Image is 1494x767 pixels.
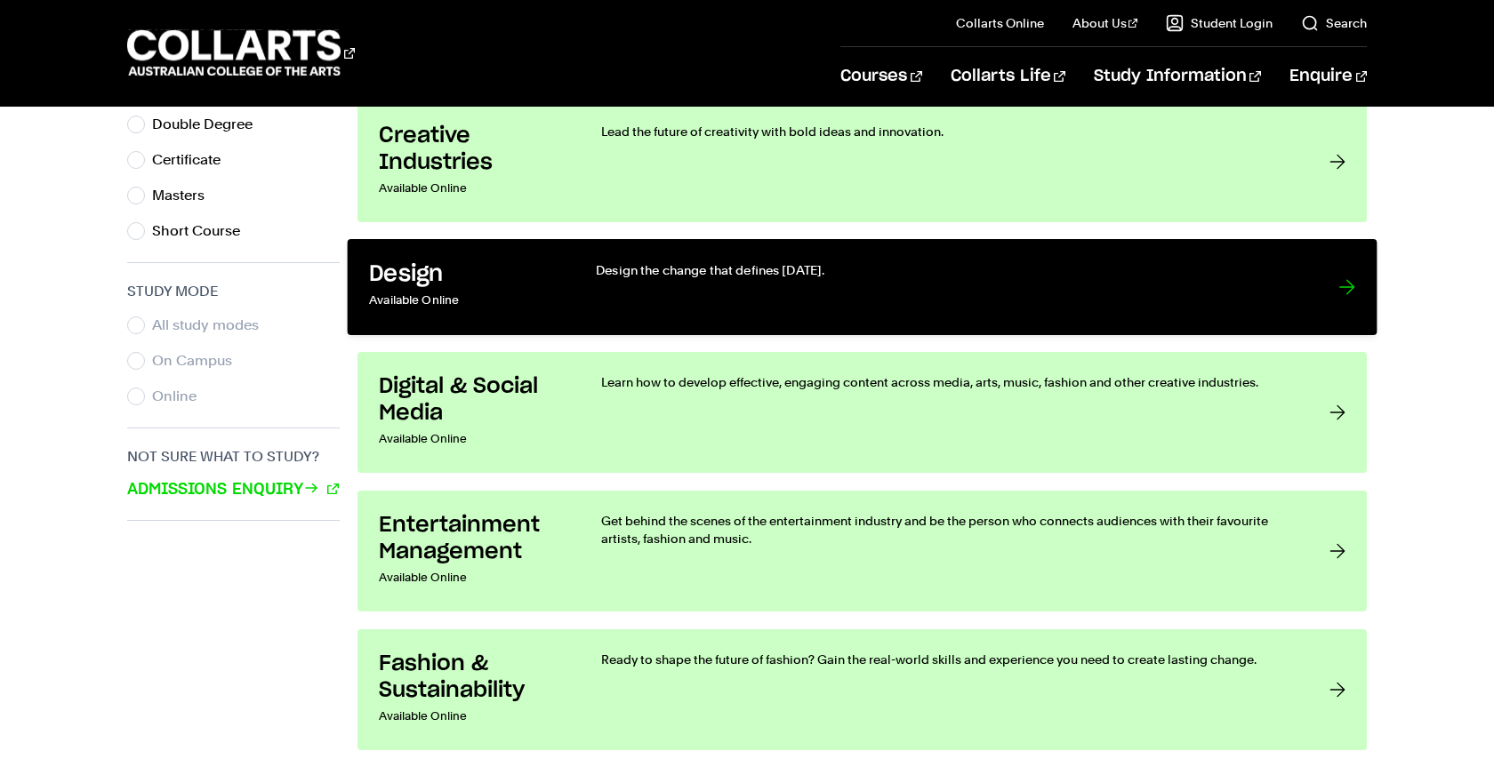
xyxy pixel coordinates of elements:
label: Short Course [152,219,254,244]
a: About Us [1072,14,1138,32]
div: Go to homepage [127,28,355,78]
a: Search [1301,14,1367,32]
a: Entertainment Management Available Online Get behind the scenes of the entertainment industry and... [357,491,1367,611]
a: Creative Industries Available Online Lead the future of creativity with bold ideas and innovation. [357,101,1367,222]
p: Ready to shape the future of fashion? Gain the real-world skills and experience you need to creat... [601,651,1294,668]
h3: Digital & Social Media [379,373,566,427]
p: Available Online [379,565,566,590]
a: Digital & Social Media Available Online Learn how to develop effective, engaging content across m... [357,352,1367,473]
label: Certificate [152,148,235,172]
a: Collarts Online [956,14,1044,32]
p: Lead the future of creativity with bold ideas and innovation. [601,123,1294,140]
label: Masters [152,183,219,208]
a: Study Information [1094,47,1261,106]
label: Double Degree [152,112,267,137]
p: Available Online [379,176,566,201]
p: Learn how to develop effective, engaging content across media, arts, music, fashion and other cre... [601,373,1294,391]
h3: Not sure what to study? [127,446,340,467]
h3: Creative Industries [379,123,566,176]
h3: Fashion & Sustainability [379,651,566,704]
a: Fashion & Sustainability Available Online Ready to shape the future of fashion? Gain the real-wor... [357,629,1367,750]
a: Design Available Online Design the change that defines [DATE]. [347,239,1377,335]
a: Enquire [1289,47,1367,106]
p: Available Online [369,288,559,314]
p: Available Online [379,427,566,451]
p: Available Online [379,704,566,729]
label: All study modes [152,313,273,338]
a: Collarts Life [951,47,1065,106]
p: Get behind the scenes of the entertainment industry and be the person who connects audiences with... [601,512,1294,547]
label: Online [152,384,211,409]
h3: Entertainment Management [379,512,566,565]
p: Design the change that defines [DATE]. [596,261,1303,279]
label: On Campus [152,348,246,373]
h3: Study Mode [127,281,340,302]
a: Admissions Enquiry [127,478,339,501]
h3: Design [369,261,559,289]
a: Student Login [1166,14,1273,32]
a: Courses [840,47,921,106]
